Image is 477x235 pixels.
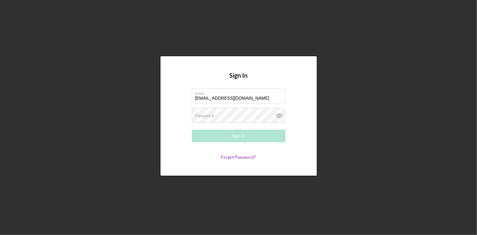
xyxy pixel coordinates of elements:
[195,113,214,118] label: Password
[192,130,286,142] button: Sign In
[195,89,285,96] label: Email
[230,72,248,88] h4: Sign In
[232,130,245,142] div: Sign In
[221,154,256,160] a: Forgot Password?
